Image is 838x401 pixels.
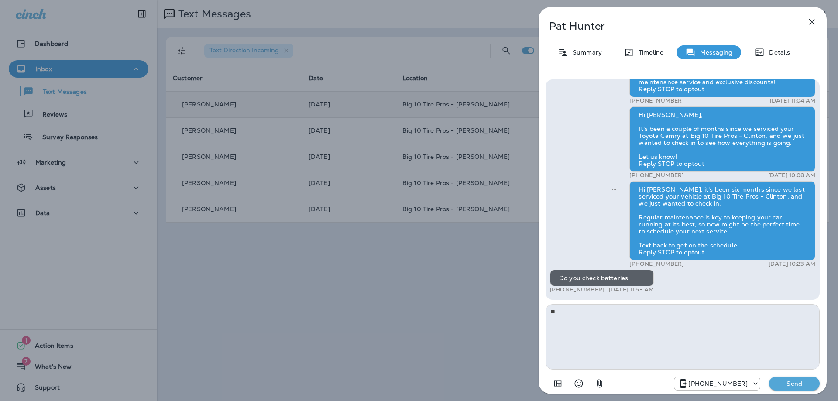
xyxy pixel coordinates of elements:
button: Select an emoji [570,375,587,392]
p: Timeline [634,49,663,56]
p: Details [765,49,790,56]
div: +1 (601) 808-4212 [674,378,760,389]
div: Hi [PERSON_NAME], it's been six months since we last serviced your vehicle at Big 10 Tire Pros - ... [629,181,815,260]
p: [DATE] 10:08 AM [768,172,815,179]
button: Send [769,377,820,391]
p: Summary [568,49,602,56]
p: Messaging [696,49,732,56]
p: [DATE] 11:04 AM [770,97,815,104]
button: Add in a premade template [549,375,567,392]
p: [DATE] 11:53 AM [609,286,654,293]
p: [PHONE_NUMBER] [629,97,684,104]
p: [PHONE_NUMBER] [550,286,604,293]
div: Do you check batteries [550,270,654,286]
div: Hi [PERSON_NAME], It’s been a couple of months since we serviced your Toyota Camry at Big 10 Tire... [629,106,815,172]
p: Send [776,380,813,387]
p: [PHONE_NUMBER] [629,172,684,179]
p: [PHONE_NUMBER] [688,380,748,387]
p: [PHONE_NUMBER] [629,260,684,267]
span: Sent [612,185,616,193]
p: [DATE] 10:23 AM [769,260,815,267]
p: Pat Hunter [549,20,787,32]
